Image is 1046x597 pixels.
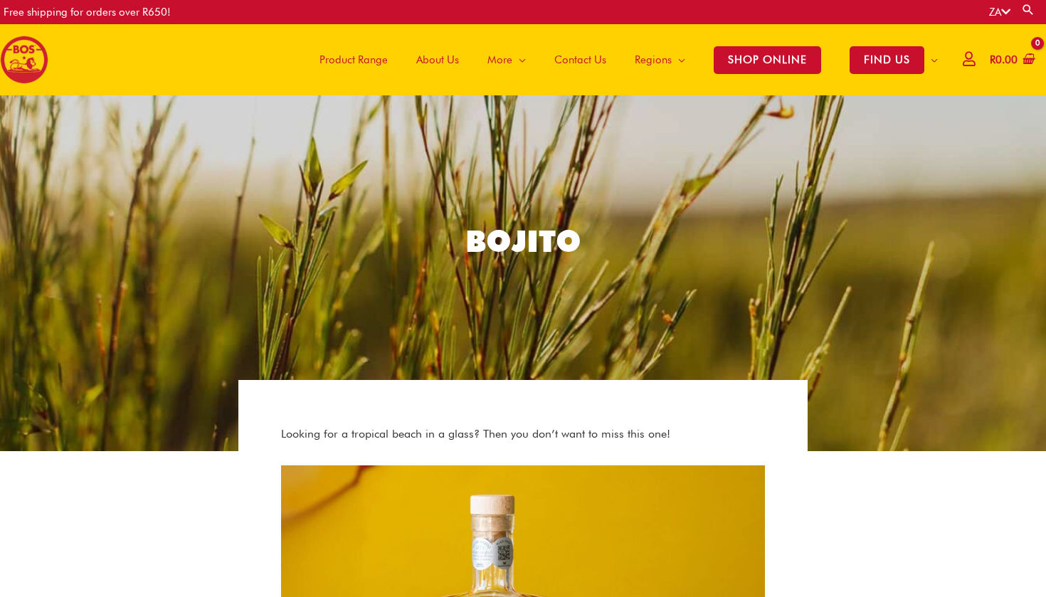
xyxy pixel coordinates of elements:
[635,38,672,81] span: Regions
[317,222,729,261] h2: Bojito
[305,24,402,95] a: Product Range
[295,24,952,95] nav: Site Navigation
[473,24,540,95] a: More
[1021,3,1035,16] a: Search button
[416,38,459,81] span: About Us
[281,423,765,445] p: Looking for a tropical beach in a glass? Then you don’t want to miss this one!
[620,24,699,95] a: Regions
[850,46,924,74] span: FIND US
[990,53,1018,66] bdi: 0.00
[554,38,606,81] span: Contact Us
[319,38,388,81] span: Product Range
[699,24,835,95] a: SHOP ONLINE
[990,53,995,66] span: R
[989,6,1010,19] a: ZA
[987,44,1035,76] a: View Shopping Cart, empty
[487,38,512,81] span: More
[402,24,473,95] a: About Us
[714,46,821,74] span: SHOP ONLINE
[540,24,620,95] a: Contact Us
